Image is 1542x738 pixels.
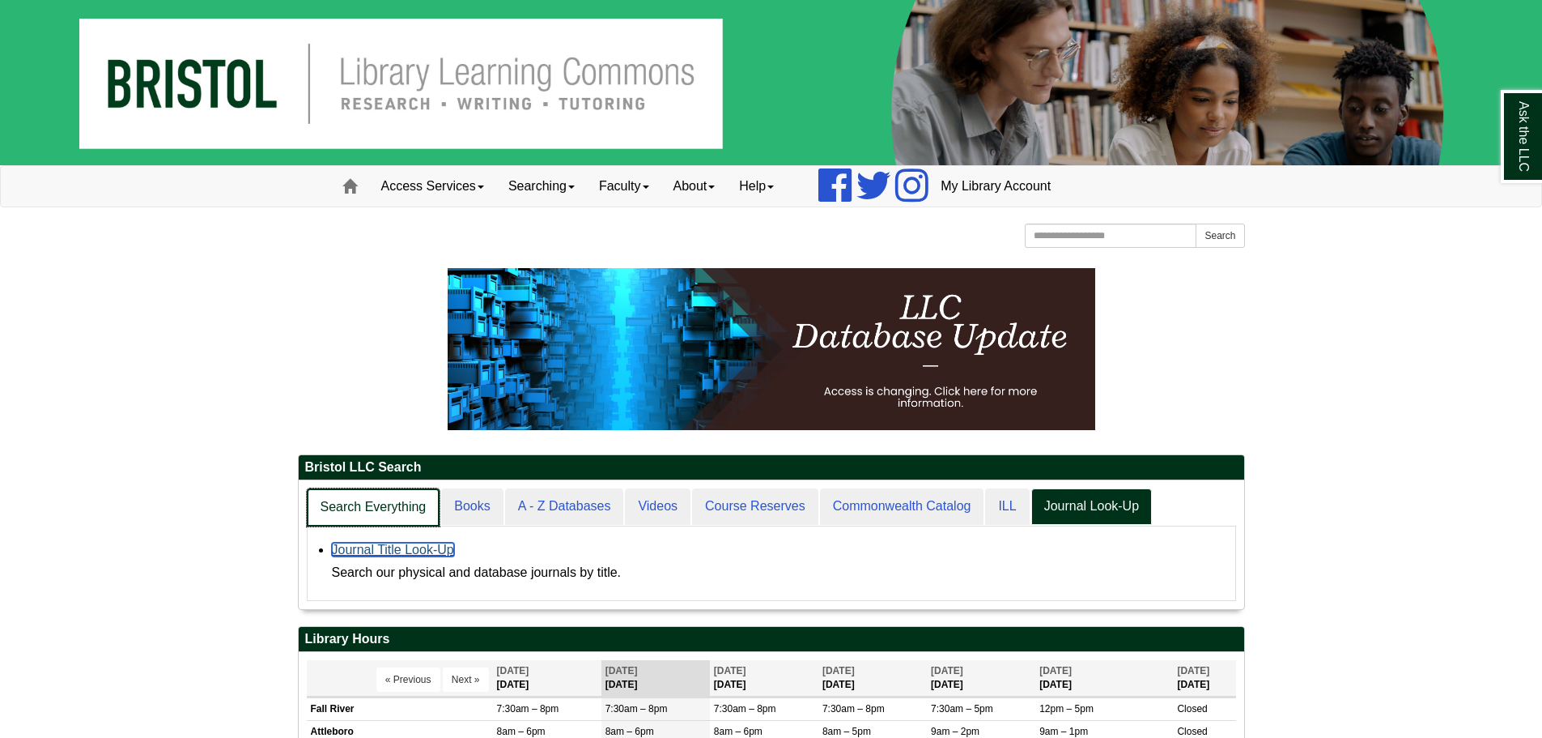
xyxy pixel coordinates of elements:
[332,543,454,557] a: Journal Title Look-Up
[1039,703,1094,715] span: 12pm – 5pm
[822,665,855,676] span: [DATE]
[1039,665,1072,676] span: [DATE]
[931,703,993,715] span: 7:30am – 5pm
[1177,726,1207,737] span: Closed
[441,488,503,525] a: Books
[376,668,440,692] button: « Previous
[1031,488,1152,525] a: Journal Look-Up
[448,268,1095,430] img: HTML tutorial
[587,166,661,207] a: Faculty
[369,166,496,207] a: Access Services
[299,627,1244,652] h2: Library Hours
[605,665,638,676] span: [DATE]
[714,703,776,715] span: 7:30am – 8pm
[927,660,1035,697] th: [DATE]
[497,665,529,676] span: [DATE]
[443,668,489,692] button: Next »
[661,166,728,207] a: About
[818,660,927,697] th: [DATE]
[1196,224,1244,248] button: Search
[1173,660,1235,697] th: [DATE]
[931,665,963,676] span: [DATE]
[820,488,984,525] a: Commonwealth Catalog
[625,488,690,525] a: Videos
[1039,726,1088,737] span: 9am – 1pm
[605,703,668,715] span: 7:30am – 8pm
[496,166,587,207] a: Searching
[931,726,979,737] span: 9am – 2pm
[497,703,559,715] span: 7:30am – 8pm
[714,665,746,676] span: [DATE]
[332,561,1227,584] div: Search our physical and database journals by title.
[497,726,546,737] span: 8am – 6pm
[307,488,440,527] a: Search Everything
[605,726,654,737] span: 8am – 6pm
[505,488,624,525] a: A - Z Databases
[727,166,786,207] a: Help
[985,488,1029,525] a: ILL
[692,488,818,525] a: Course Reserves
[1035,660,1173,697] th: [DATE]
[1177,665,1209,676] span: [DATE]
[710,660,818,697] th: [DATE]
[307,698,493,721] td: Fall River
[714,726,763,737] span: 8am – 6pm
[299,455,1244,480] h2: Bristol LLC Search
[1177,703,1207,715] span: Closed
[822,703,885,715] span: 7:30am – 8pm
[928,166,1063,207] a: My Library Account
[822,726,871,737] span: 8am – 5pm
[601,660,710,697] th: [DATE]
[493,660,601,697] th: [DATE]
